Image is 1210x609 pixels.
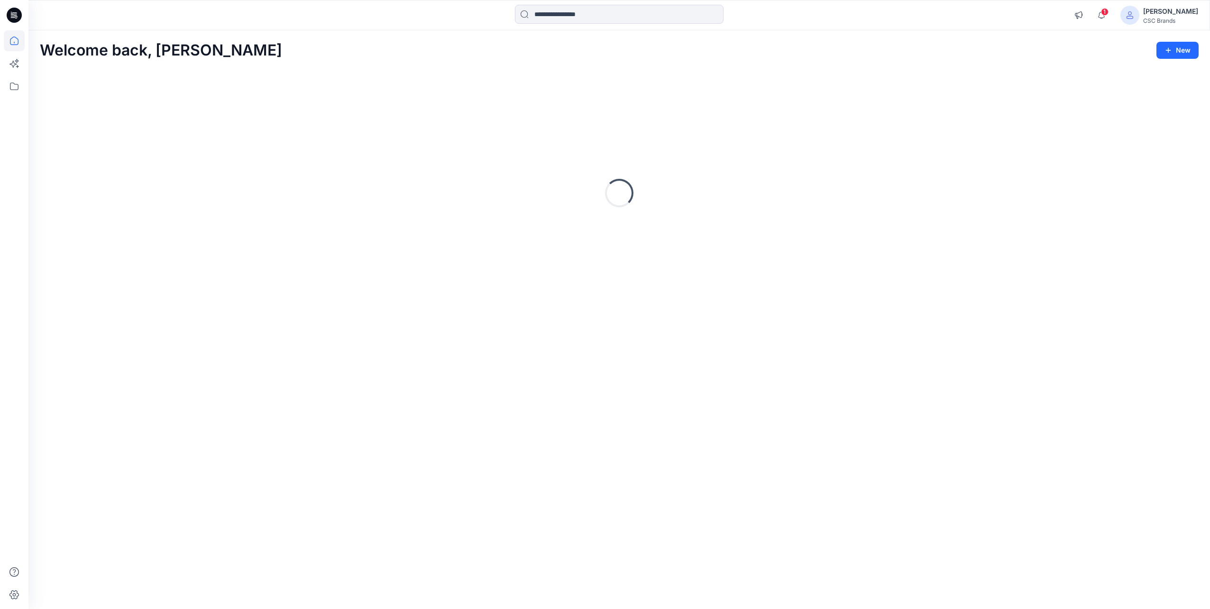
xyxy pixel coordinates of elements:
[1126,11,1134,19] svg: avatar
[1101,8,1109,16] span: 1
[40,42,282,59] h2: Welcome back, [PERSON_NAME]
[1143,6,1198,17] div: [PERSON_NAME]
[1156,42,1199,59] button: New
[1143,17,1198,24] div: CSC Brands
